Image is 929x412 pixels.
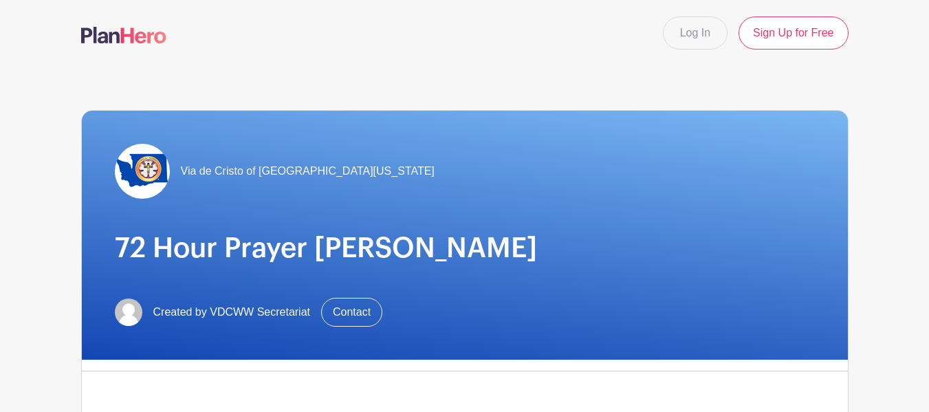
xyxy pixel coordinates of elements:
[663,17,728,50] a: Log In
[739,17,848,50] a: Sign Up for Free
[115,232,815,265] h1: 72 Hour Prayer [PERSON_NAME]
[181,163,435,180] span: Via de Cristo of [GEOGRAPHIC_DATA][US_STATE]
[115,299,142,326] img: default-ce2991bfa6775e67f084385cd625a349d9dcbb7a52a09fb2fda1e96e2d18dcdb.png
[321,298,382,327] a: Contact
[153,304,311,321] span: Created by VDCWW Secretariat
[115,144,170,199] img: VDCWWFavicon.png
[81,27,166,43] img: logo-507f7623f17ff9eddc593b1ce0a138ce2505c220e1c5a4e2b4648c50719b7d32.svg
